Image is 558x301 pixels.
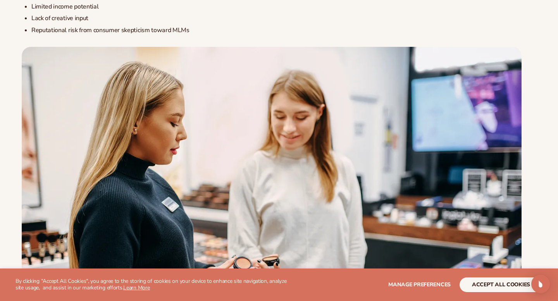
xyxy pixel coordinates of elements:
div: Open Intercom Messenger [531,275,550,293]
a: Learn More [123,284,150,291]
span: Manage preferences [388,281,451,288]
span: Lack of creative input [31,14,88,22]
button: accept all cookies [460,277,542,292]
button: Manage preferences [388,277,451,292]
p: By clicking "Accept All Cookies", you agree to the storing of cookies on your device to enhance s... [15,278,291,291]
span: Reputational risk from consumer skepticism toward MLMs [31,26,189,34]
span: Limited income potential [31,2,98,11]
